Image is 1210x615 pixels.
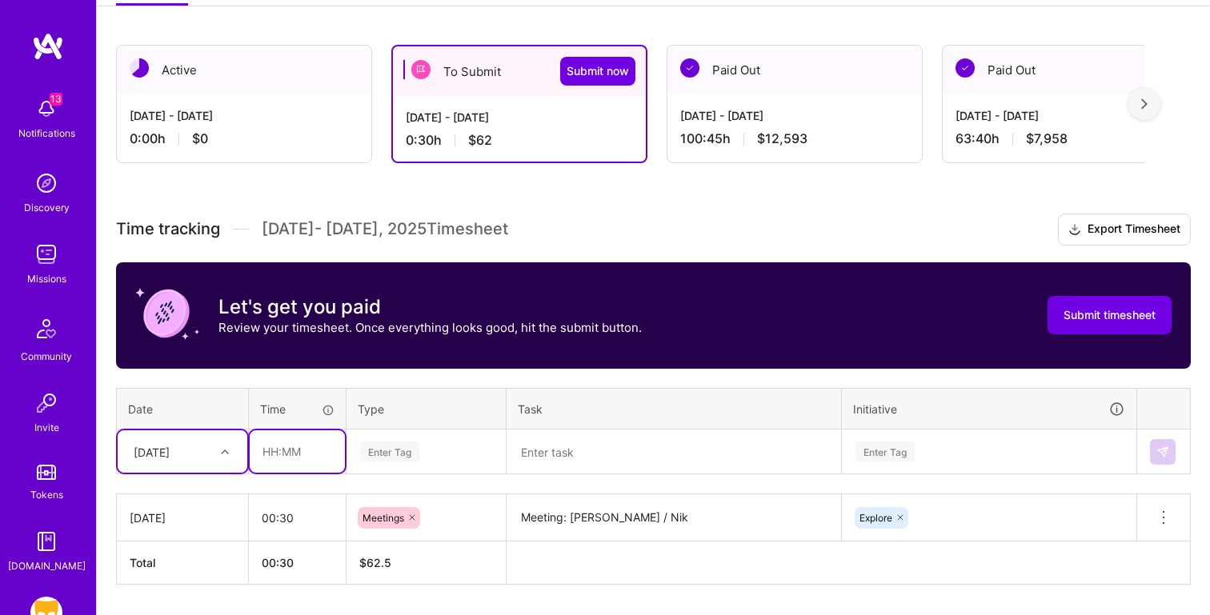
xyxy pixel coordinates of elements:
[360,439,419,464] div: Enter Tag
[30,387,62,419] img: Invite
[249,497,346,539] input: HH:MM
[943,46,1197,94] div: Paid Out
[567,63,629,79] span: Submit now
[250,430,345,473] input: HH:MM
[24,199,70,216] div: Discovery
[30,93,62,125] img: bell
[27,309,66,348] img: Community
[680,130,909,147] div: 100:45 h
[1058,214,1191,246] button: Export Timesheet
[260,401,335,417] div: Time
[218,295,642,319] h3: Let's get you paid
[1156,445,1169,458] img: Submit
[8,557,86,574] div: [DOMAIN_NAME]
[218,319,642,336] p: Review your timesheet. Once everything looks good, hit the submit button.
[130,509,235,526] div: [DATE]
[1068,222,1081,238] i: icon Download
[956,130,1184,147] div: 63:40 h
[347,388,507,429] th: Type
[50,93,62,106] span: 13
[507,388,842,429] th: Task
[1026,130,1068,147] span: $7,958
[21,348,72,365] div: Community
[117,46,371,94] div: Active
[1048,296,1172,334] button: Submit timesheet
[130,107,359,124] div: [DATE] - [DATE]
[34,419,59,436] div: Invite
[32,32,64,61] img: logo
[411,60,431,79] img: To Submit
[116,219,220,239] span: Time tracking
[221,448,229,456] i: icon Chevron
[30,167,62,199] img: discovery
[30,525,62,557] img: guide book
[680,107,909,124] div: [DATE] - [DATE]
[262,219,508,239] span: [DATE] - [DATE] , 2025 Timesheet
[956,107,1184,124] div: [DATE] - [DATE]
[667,46,922,94] div: Paid Out
[757,130,807,147] span: $12,593
[130,130,359,147] div: 0:00 h
[363,512,404,524] span: Meetings
[249,541,347,585] th: 00:30
[192,130,208,147] span: $0
[560,57,635,86] button: Submit now
[30,486,63,503] div: Tokens
[1064,307,1156,323] span: Submit timesheet
[117,388,249,429] th: Date
[406,132,633,149] div: 0:30 h
[406,109,633,126] div: [DATE] - [DATE]
[30,238,62,270] img: teamwork
[859,512,892,524] span: Explore
[130,58,149,78] img: Active
[27,270,66,287] div: Missions
[1141,98,1148,110] img: right
[359,556,391,569] span: $ 62.5
[37,465,56,480] img: tokens
[855,439,915,464] div: Enter Tag
[134,443,170,460] div: [DATE]
[508,496,839,540] textarea: Meeting: [PERSON_NAME] / Nik
[468,132,492,149] span: $62
[117,541,249,585] th: Total
[680,58,699,78] img: Paid Out
[956,58,975,78] img: Paid Out
[393,46,646,96] div: To Submit
[18,125,75,142] div: Notifications
[135,282,199,345] img: coin
[853,400,1125,418] div: Initiative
